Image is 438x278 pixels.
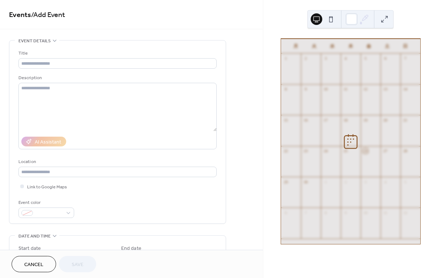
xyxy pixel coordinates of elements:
div: 11 [343,86,348,92]
div: 4 [343,56,348,61]
div: 10 [323,86,328,92]
div: 土 [378,39,396,54]
div: 21 [403,117,408,123]
div: Title [18,50,215,57]
div: 水 [323,39,341,54]
div: Event color [18,199,73,206]
div: 4 [383,179,388,184]
div: 27 [383,148,388,154]
div: Description [18,74,215,82]
div: 金 [360,39,378,54]
div: 木 [341,39,360,54]
div: 6 [383,56,388,61]
div: 6 [283,210,289,215]
div: 20 [383,117,388,123]
div: 3 [323,56,328,61]
div: 7 [303,210,309,215]
div: 22 [283,148,289,154]
span: Event details [18,37,51,45]
div: 29 [283,179,289,184]
div: 日 [396,39,414,54]
div: 12 [363,86,368,92]
span: Date and time [18,232,51,240]
a: Events [9,8,31,22]
div: 8 [323,210,328,215]
div: 14 [403,86,408,92]
div: 9 [343,210,348,215]
div: 30 [303,179,309,184]
button: Cancel [12,256,56,272]
div: 3 [363,179,368,184]
div: 5 [403,179,408,184]
div: 19 [363,117,368,123]
div: 26 [363,148,368,154]
div: 9 [303,86,309,92]
div: 火 [305,39,323,54]
div: 15 [283,117,289,123]
span: Cancel [24,261,43,269]
div: 24 [323,148,328,154]
div: Location [18,158,215,166]
div: 17 [323,117,328,123]
div: 16 [303,117,309,123]
div: 月 [287,39,305,54]
div: 12 [403,210,408,215]
div: 10 [363,210,368,215]
div: 5 [363,56,368,61]
div: 13 [383,86,388,92]
div: 1 [323,179,328,184]
div: 11 [383,210,388,215]
div: End date [121,245,141,252]
div: 1 [283,56,289,61]
span: / Add Event [31,8,65,22]
div: 7 [403,56,408,61]
span: Link to Google Maps [27,183,67,191]
div: 23 [303,148,309,154]
div: 2 [343,179,348,184]
div: Start date [18,245,41,252]
div: 2 [303,56,309,61]
div: 18 [343,117,348,123]
div: 28 [403,148,408,154]
div: 8 [283,86,289,92]
div: 25 [343,148,348,154]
